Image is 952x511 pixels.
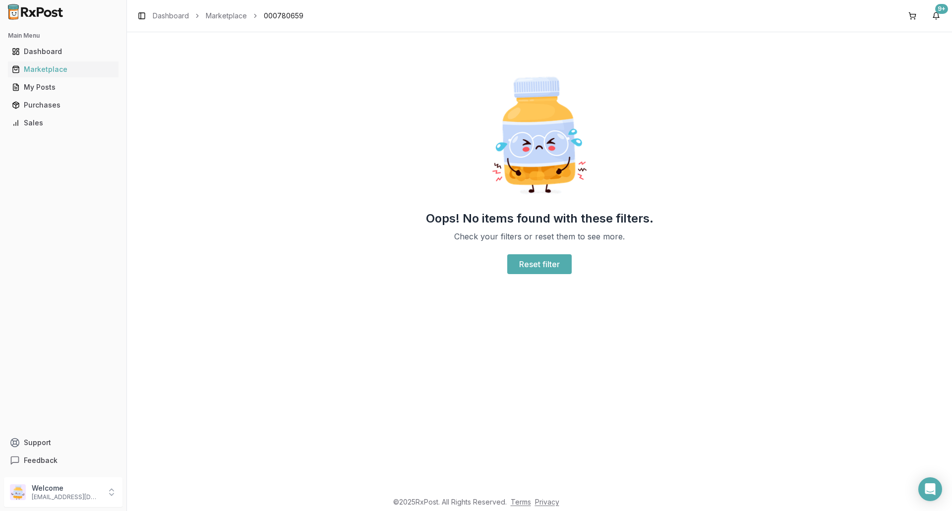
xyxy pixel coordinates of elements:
img: RxPost Logo [4,4,67,20]
div: 9+ [935,4,948,14]
button: Dashboard [4,44,122,59]
img: User avatar [10,484,26,500]
p: Check your filters or reset them to see more. [454,230,625,242]
button: Sales [4,115,122,131]
a: Marketplace [206,11,247,21]
span: 000780659 [264,11,303,21]
a: Terms [511,498,531,506]
h2: Oops! No items found with these filters. [426,211,654,227]
button: Purchases [4,97,122,113]
button: My Posts [4,79,122,95]
div: Marketplace [12,64,115,74]
div: Dashboard [12,47,115,57]
a: Marketplace [8,60,119,78]
div: Open Intercom Messenger [918,477,942,501]
nav: breadcrumb [153,11,303,21]
a: Sales [8,114,119,132]
p: [EMAIL_ADDRESS][DOMAIN_NAME] [32,493,101,501]
div: My Posts [12,82,115,92]
a: My Posts [8,78,119,96]
img: Sad Pill Bottle [476,72,603,199]
a: Dashboard [153,11,189,21]
button: Support [4,434,122,452]
button: Marketplace [4,61,122,77]
button: Feedback [4,452,122,469]
p: Welcome [32,483,101,493]
h2: Main Menu [8,32,119,40]
div: Purchases [12,100,115,110]
span: Feedback [24,455,58,465]
div: Sales [12,118,115,128]
a: Purchases [8,96,119,114]
a: Dashboard [8,43,119,60]
a: Reset filter [507,254,572,274]
a: Privacy [535,498,559,506]
button: 9+ [928,8,944,24]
